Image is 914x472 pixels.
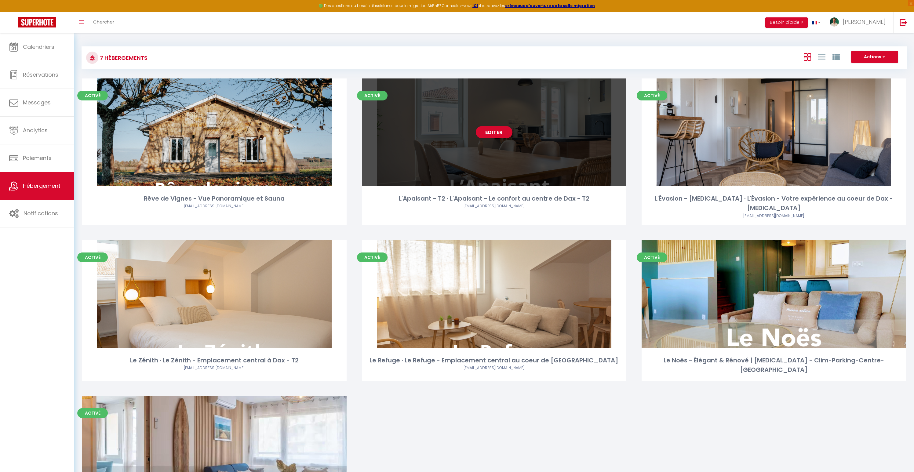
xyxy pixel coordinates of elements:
a: Vue en Liste [818,52,825,62]
span: [PERSON_NAME] [843,18,886,26]
a: Chercher [89,12,119,33]
div: Airbnb [82,365,347,371]
span: Activé [357,252,388,262]
div: L'Apaisant - T2 · L'Apaisant - Le confort au centre de Dax - T2 [362,194,626,203]
a: Editer [476,126,512,138]
span: Calendriers [23,43,54,51]
span: Activé [77,408,108,418]
span: Analytics [23,126,48,134]
img: logout [900,19,907,26]
span: Activé [357,91,388,100]
div: L'Évasion - [MEDICAL_DATA] · L'Évasion - Votre expérience au coeur de Dax - [MEDICAL_DATA] [642,194,906,213]
div: Airbnb [82,203,347,209]
a: Vue en Box [804,52,811,62]
a: ... [PERSON_NAME] [825,12,893,33]
span: Hébergement [23,182,60,190]
span: Chercher [93,19,114,25]
div: Rêve de Vignes - Vue Panoramique et Sauna [82,194,347,203]
img: Super Booking [18,17,56,27]
button: Ouvrir le widget de chat LiveChat [5,2,23,21]
span: Activé [637,91,667,100]
div: Airbnb [642,213,906,219]
div: Le Noës - Élégant & Rénové | [MEDICAL_DATA] - Clim-Parking-Centre-[GEOGRAPHIC_DATA] [642,356,906,375]
button: Actions [851,51,898,63]
a: ICI [472,3,478,8]
button: Besoin d'aide ? [765,17,808,28]
span: Activé [77,91,108,100]
span: Paiements [23,154,52,162]
span: Messages [23,99,51,106]
a: Vue par Groupe [832,52,840,62]
span: Activé [77,252,108,262]
div: Airbnb [362,203,626,209]
div: Le Refuge · Le Refuge - Emplacement central au coeur de [GEOGRAPHIC_DATA] [362,356,626,365]
span: Notifications [24,209,58,217]
div: Le Zénith · Le Zénith - Emplacement central à Dax - T2 [82,356,347,365]
span: Réservations [23,71,58,78]
span: Activé [637,252,667,262]
a: créneaux d'ouverture de la salle migration [505,3,595,8]
div: Airbnb [362,365,626,371]
img: ... [830,17,839,27]
h3: 7 Hébergements [98,51,147,65]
